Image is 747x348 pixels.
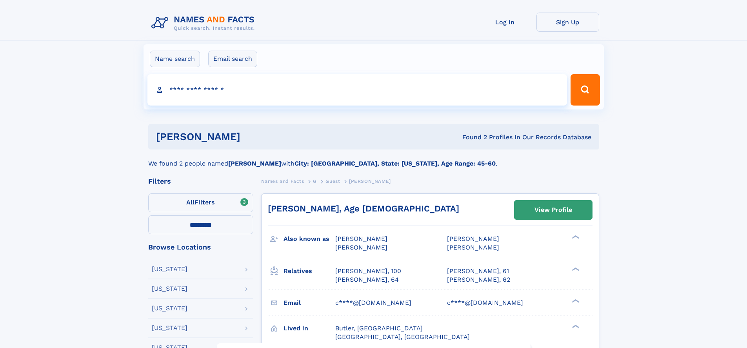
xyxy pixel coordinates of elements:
[284,322,335,335] h3: Lived in
[335,244,387,251] span: [PERSON_NAME]
[148,178,253,185] div: Filters
[156,132,351,142] h1: [PERSON_NAME]
[349,179,391,184] span: [PERSON_NAME]
[284,296,335,310] h3: Email
[325,179,340,184] span: Guest
[148,193,253,212] label: Filters
[474,13,536,32] a: Log In
[208,51,257,67] label: Email search
[294,160,496,167] b: City: [GEOGRAPHIC_DATA], State: [US_STATE], Age Range: 45-60
[570,266,580,271] div: ❯
[152,286,187,292] div: [US_STATE]
[335,333,470,341] span: [GEOGRAPHIC_DATA], [GEOGRAPHIC_DATA]
[570,324,580,329] div: ❯
[335,267,401,275] a: [PERSON_NAME], 100
[152,325,187,331] div: [US_STATE]
[268,204,459,213] a: [PERSON_NAME], Age [DEMOGRAPHIC_DATA]
[447,244,499,251] span: [PERSON_NAME]
[335,235,387,242] span: [PERSON_NAME]
[152,266,187,272] div: [US_STATE]
[536,13,599,32] a: Sign Up
[447,235,499,242] span: [PERSON_NAME]
[335,275,399,284] a: [PERSON_NAME], 64
[447,267,509,275] a: [PERSON_NAME], 61
[534,201,572,219] div: View Profile
[514,200,592,219] a: View Profile
[325,176,340,186] a: Guest
[152,305,187,312] div: [US_STATE]
[284,264,335,278] h3: Relatives
[447,275,510,284] a: [PERSON_NAME], 62
[148,244,253,251] div: Browse Locations
[313,179,317,184] span: G
[351,133,591,142] div: Found 2 Profiles In Our Records Database
[228,160,281,167] b: [PERSON_NAME]
[186,199,194,206] span: All
[570,298,580,303] div: ❯
[570,235,580,240] div: ❯
[571,74,600,106] button: Search Button
[150,51,200,67] label: Name search
[284,232,335,246] h3: Also known as
[261,176,304,186] a: Names and Facts
[335,324,423,332] span: Butler, [GEOGRAPHIC_DATA]
[148,149,599,168] div: We found 2 people named with .
[147,74,567,106] input: search input
[313,176,317,186] a: G
[148,13,261,34] img: Logo Names and Facts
